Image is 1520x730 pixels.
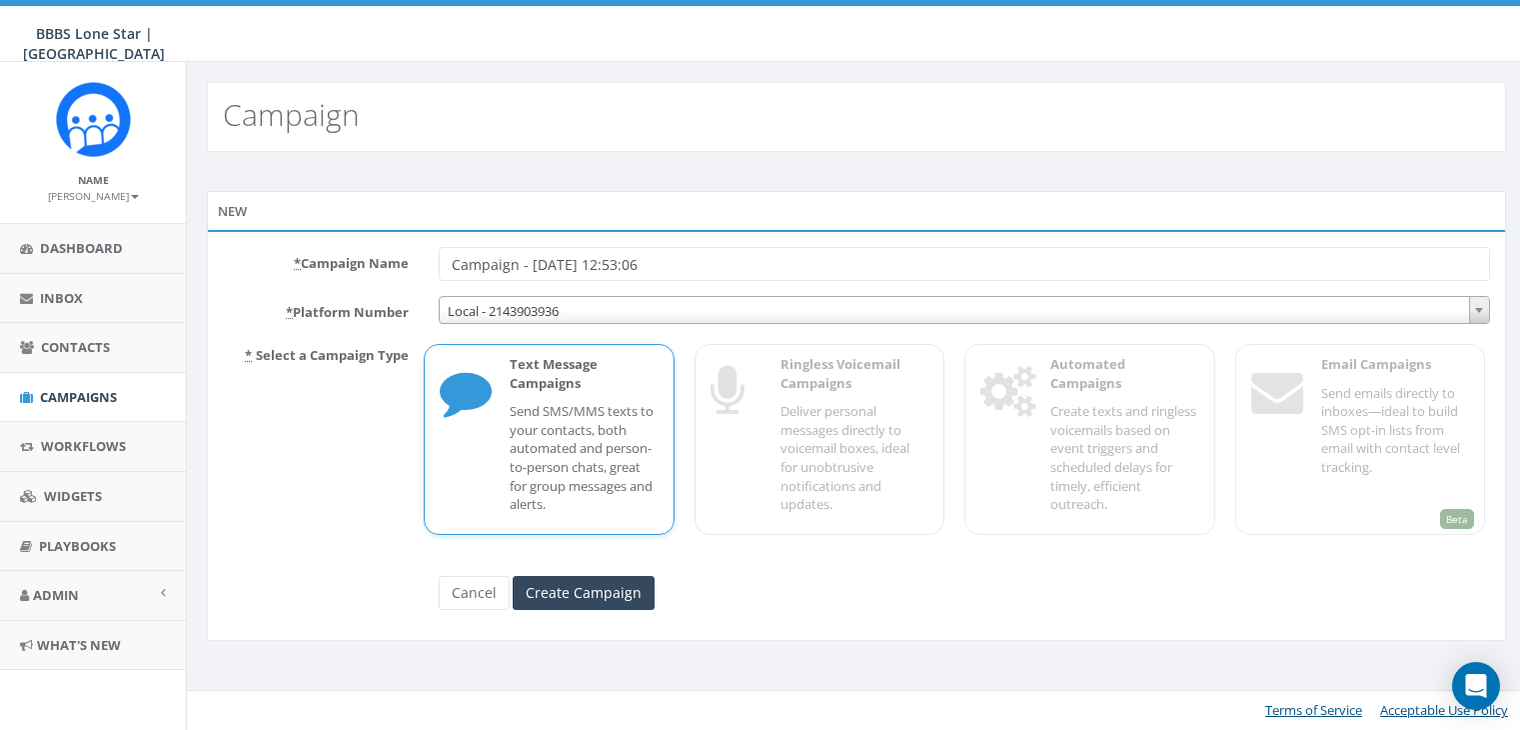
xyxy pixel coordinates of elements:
div: Open Intercom Messenger [1452,662,1500,710]
abbr: required [294,254,301,272]
a: Terms of Service [1265,701,1362,719]
span: Inbox [40,289,83,307]
span: What's New [37,636,121,654]
span: Dashboard [40,239,123,257]
span: Admin [33,586,79,604]
a: Acceptable Use Policy [1380,701,1508,719]
abbr: required [286,303,293,321]
p: Send SMS/MMS texts to your contacts, both automated and person-to-person chats, great for group m... [510,402,658,513]
span: Beta [1440,509,1474,529]
span: Widgets [44,487,102,505]
span: Contacts [41,338,110,356]
label: Platform Number [208,296,424,322]
h2: Campaign [223,98,360,131]
span: Local - 2143903936 [440,297,1489,325]
span: Select a Campaign Type [256,346,409,364]
img: Rally_Corp_Icon.png [56,82,131,157]
a: Cancel [439,576,510,610]
span: Campaigns [40,388,117,406]
p: Text Message Campaigns [510,355,658,392]
span: Workflows [41,437,126,455]
span: Local - 2143903936 [439,296,1490,324]
label: Campaign Name [208,247,424,273]
small: [PERSON_NAME] [48,189,139,203]
input: Create Campaign [513,576,655,610]
span: Playbooks [39,537,116,555]
span: BBBS Lone Star | [GEOGRAPHIC_DATA] [23,24,165,63]
input: Enter Campaign Name [439,247,1490,281]
div: New [207,191,1506,231]
small: Name [78,173,109,187]
a: [PERSON_NAME] [48,186,139,204]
